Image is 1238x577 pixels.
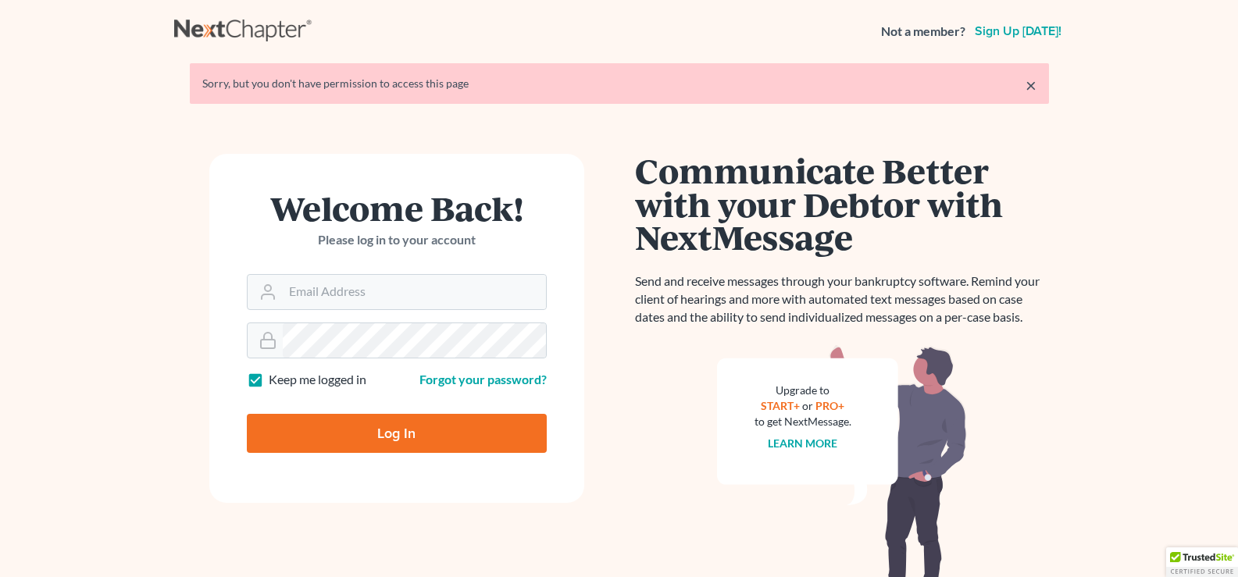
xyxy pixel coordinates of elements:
a: Sign up [DATE]! [972,25,1065,37]
h1: Welcome Back! [247,191,547,225]
div: Upgrade to [755,383,851,398]
p: Please log in to your account [247,231,547,249]
label: Keep me logged in [269,371,366,389]
div: TrustedSite Certified [1166,547,1238,577]
input: Log In [247,414,547,453]
a: PRO+ [815,399,844,412]
a: Forgot your password? [419,372,547,386]
div: Sorry, but you don't have permission to access this page [202,76,1036,91]
p: Send and receive messages through your bankruptcy software. Remind your client of hearings and mo... [635,272,1049,326]
span: or [802,399,813,412]
input: Email Address [283,275,546,309]
div: to get NextMessage. [755,414,851,429]
h1: Communicate Better with your Debtor with NextMessage [635,154,1049,254]
a: START+ [761,399,800,412]
a: × [1026,76,1036,94]
a: Learn more [768,436,837,450]
strong: Not a member? [881,23,965,41]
